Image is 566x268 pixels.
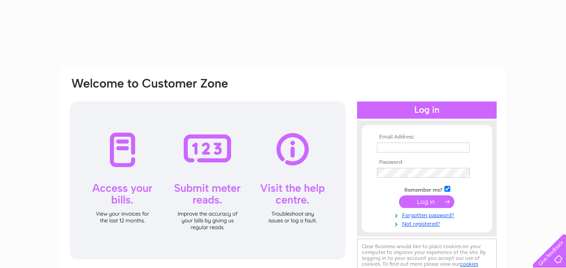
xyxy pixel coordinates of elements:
[377,210,479,219] a: Forgotten password?
[375,185,479,194] td: Remember me?
[375,134,479,140] th: Email Address:
[375,159,479,166] th: Password:
[377,219,479,227] a: Not registered?
[399,195,454,208] input: Submit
